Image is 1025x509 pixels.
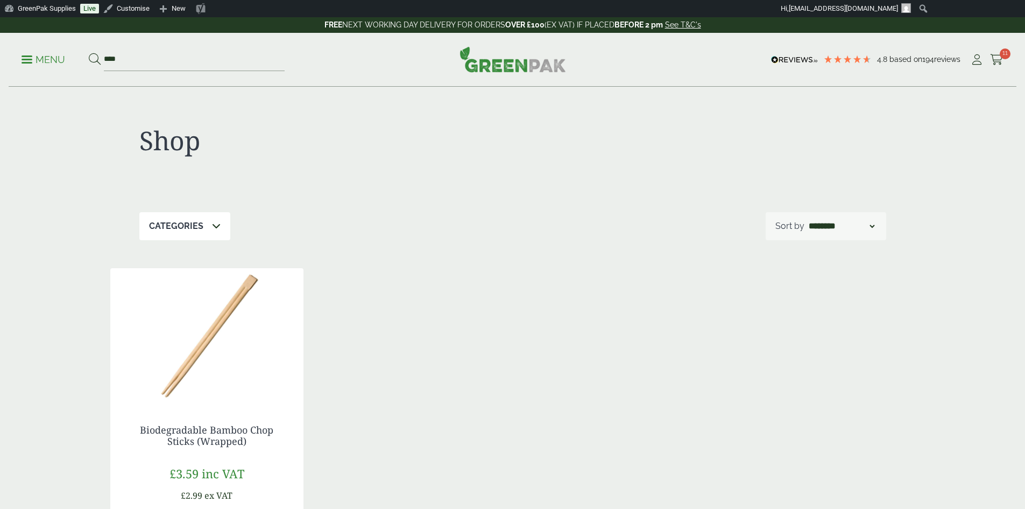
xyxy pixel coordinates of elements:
p: Menu [22,53,65,66]
span: 194 [922,55,934,64]
strong: BEFORE 2 pm [614,20,663,29]
span: £2.99 [181,490,202,501]
select: Shop order [807,220,876,233]
span: £3.59 [169,465,199,482]
strong: FREE [324,20,342,29]
span: 11 [1000,48,1010,59]
img: REVIEWS.io [771,56,818,64]
p: Sort by [775,220,804,233]
span: reviews [934,55,960,64]
a: Biodegradable Bamboo Chop Sticks (Wrapped) [140,423,273,448]
div: 4.78 Stars [823,54,872,64]
a: 11 [990,52,1003,68]
a: Live [80,4,99,13]
img: 10330.23P-High [110,268,303,403]
i: Cart [990,54,1003,65]
span: ex VAT [204,490,232,501]
span: [EMAIL_ADDRESS][DOMAIN_NAME] [789,4,898,12]
strong: OVER £100 [505,20,545,29]
a: Menu [22,53,65,64]
span: 4.8 [877,55,889,64]
span: inc VAT [202,465,244,482]
a: See T&C's [665,20,701,29]
h1: Shop [139,125,513,156]
i: My Account [970,54,984,65]
p: Categories [149,220,203,233]
img: GreenPak Supplies [460,46,566,72]
span: Based on [889,55,922,64]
